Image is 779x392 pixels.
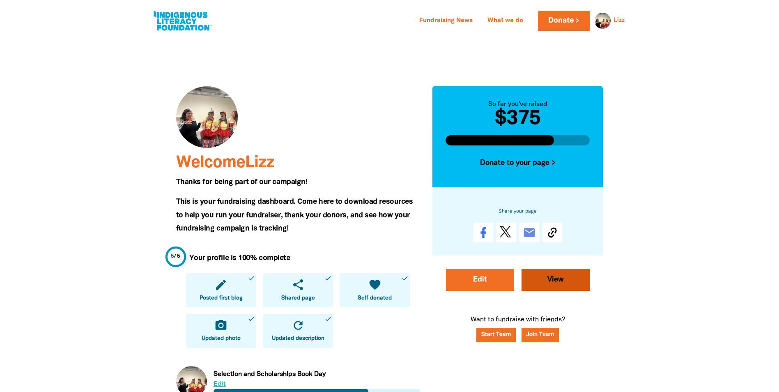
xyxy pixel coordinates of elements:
[171,254,174,259] span: 5
[446,269,514,291] a: Edit
[368,278,381,291] i: favorite
[446,109,590,129] h2: $375
[476,328,516,342] a: Start Team
[432,315,603,355] p: Want to fundraise with friends?
[176,155,274,171] span: Welcome Lizz
[324,274,332,282] i: done
[263,273,333,307] a: shareShared pagedone
[324,315,332,323] i: done
[186,273,256,307] a: editPosted first blogdone
[292,278,305,291] i: share
[248,274,255,282] i: done
[176,198,413,232] span: This is your fundraising dashboard. Come here to download resources to help you run your fundrais...
[248,315,255,323] i: done
[519,223,539,242] a: email
[358,294,392,302] span: Self donated
[446,152,590,174] button: Donate to your page >
[340,273,410,307] a: favoriteSelf donateddone
[263,314,333,348] a: refreshUpdated descriptiondone
[473,223,493,242] a: Share
[414,14,478,28] a: Fundraising News
[171,253,180,261] div: / 5
[281,294,315,302] span: Shared page
[446,99,590,109] div: So far you've raised
[189,255,290,261] strong: Your profile is 100% complete
[522,328,559,342] button: Join Team
[202,334,241,343] span: Updated photo
[214,319,227,332] i: camera_alt
[214,278,227,291] i: edit
[542,223,562,242] button: Copy Link
[446,207,590,216] h6: Share your page
[292,319,305,332] i: refresh
[200,294,243,302] span: Posted first blog
[176,179,308,185] span: Thanks for being part of our campaign!
[186,314,256,348] a: camera_altUpdated photodone
[483,14,528,28] a: What we do
[523,226,536,239] i: email
[522,269,590,291] a: View
[614,18,625,23] a: Lizz
[272,334,324,343] span: Updated description
[538,11,590,31] a: Donate
[496,223,516,242] a: Post
[401,274,409,282] i: done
